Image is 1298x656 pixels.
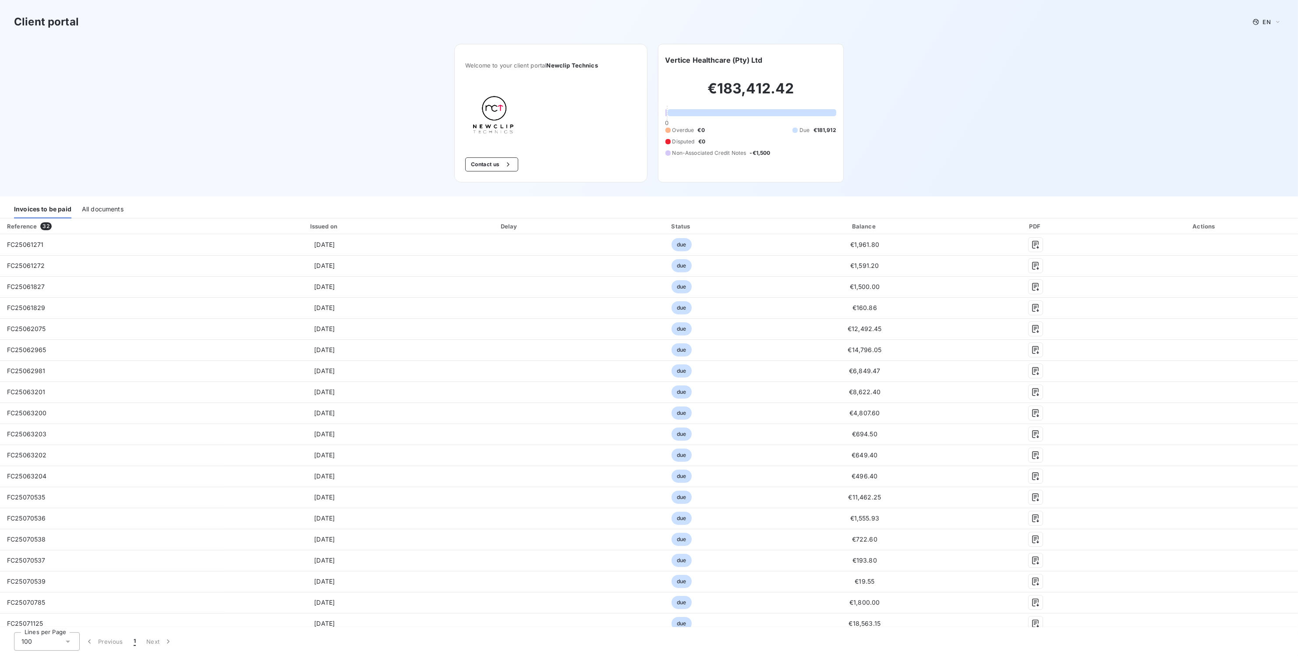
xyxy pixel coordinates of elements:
span: due [672,491,691,504]
div: Delay [428,222,592,231]
span: [DATE] [314,514,335,522]
span: Disputed [672,138,695,146]
span: Due [799,126,810,134]
span: FC25063201 [7,388,46,396]
span: Overdue [672,126,694,134]
span: [DATE] [314,599,335,606]
span: due [672,343,691,357]
span: FC25070539 [7,578,46,585]
span: [DATE] [314,409,335,417]
span: FC25070535 [7,493,46,501]
span: €8,622.40 [849,388,881,396]
span: due [672,449,691,462]
span: FC25062965 [7,346,46,353]
button: Next [141,632,178,651]
span: FC25070537 [7,556,46,564]
span: €12,492.45 [848,325,882,332]
h6: Vertice Healthcare (Pty) Ltd [665,55,763,65]
div: Reference [7,223,37,230]
span: [DATE] [314,472,335,480]
span: €6,849.47 [849,367,880,374]
span: -€1,500 [750,149,771,157]
span: FC25062075 [7,325,46,332]
span: [DATE] [314,241,335,248]
span: [DATE] [314,325,335,332]
span: [DATE] [314,451,335,459]
span: due [672,406,691,420]
span: €1,800.00 [849,599,880,606]
span: due [672,385,691,399]
span: €19.55 [855,578,874,585]
span: €1,555.93 [850,514,879,522]
span: 100 [21,637,32,646]
span: FC25063200 [7,409,47,417]
span: Welcome to your client portal [465,62,636,69]
span: [DATE] [314,304,335,311]
span: [DATE] [314,262,335,269]
span: EN [1263,18,1271,25]
button: Previous [80,632,128,651]
span: FC25061827 [7,283,45,290]
span: [DATE] [314,535,335,543]
span: [DATE] [314,493,335,501]
span: €160.86 [852,304,877,311]
span: €0 [698,138,705,146]
img: Company logo [465,90,521,143]
span: €4,807.60 [849,409,880,417]
h3: Client portal [14,14,79,30]
span: due [672,470,691,483]
div: Balance [771,222,958,231]
span: FC25063204 [7,472,47,480]
span: Non-Associated Credit Notes [672,149,746,157]
span: €0 [698,126,705,134]
span: €1,961.80 [850,241,879,248]
div: Invoices to be paid [14,200,71,218]
span: due [672,512,691,525]
div: Issued on [225,222,424,231]
span: due [672,280,691,293]
span: €193.80 [852,556,877,564]
span: €496.40 [852,472,877,480]
span: FC25061271 [7,241,44,248]
span: €181,912 [813,126,836,134]
div: Actions [1113,222,1296,231]
span: due [672,617,691,630]
span: [DATE] [314,430,335,438]
span: €1,500.00 [850,283,880,290]
span: FC25063202 [7,451,47,459]
button: Contact us [465,157,518,171]
span: FC25062981 [7,367,46,374]
span: due [672,554,691,567]
span: 32 [40,222,51,230]
span: €18,563.15 [849,620,881,627]
span: FC25061272 [7,262,45,269]
span: due [672,533,691,546]
span: Newclip Technics [546,62,598,69]
span: due [672,428,691,441]
span: €1,591.20 [850,262,879,269]
span: €649.40 [852,451,877,459]
span: due [672,575,691,588]
div: PDF [962,222,1110,231]
span: 1 [134,637,136,646]
span: FC25061829 [7,304,46,311]
span: FC25070538 [7,535,46,543]
span: [DATE] [314,578,335,585]
span: €14,796.05 [848,346,882,353]
div: All documents [82,200,124,218]
span: [DATE] [314,283,335,290]
span: €11,462.25 [849,493,881,501]
span: FC25070785 [7,599,46,606]
span: [DATE] [314,556,335,564]
button: 1 [128,632,141,651]
span: due [672,364,691,378]
span: FC25063203 [7,430,47,438]
span: €694.50 [852,430,877,438]
h2: €183,412.42 [665,80,836,106]
span: FC25071125 [7,620,43,627]
span: [DATE] [314,388,335,396]
span: [DATE] [314,620,335,627]
span: due [672,596,691,609]
span: 0 [665,119,669,126]
span: due [672,259,691,272]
